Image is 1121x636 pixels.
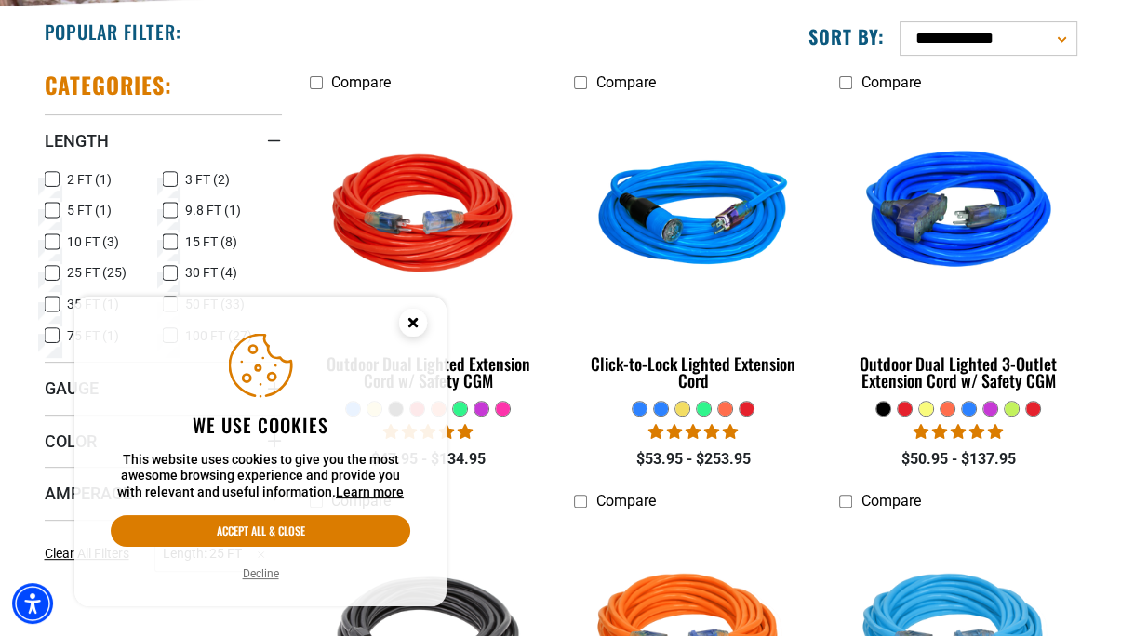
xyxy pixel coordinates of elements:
[574,355,811,389] div: Click-to-Lock Lighted Extension Cord
[67,266,127,279] span: 25 FT (25)
[67,173,112,186] span: 2 FT (1)
[185,235,237,248] span: 15 FT (8)
[12,583,53,624] div: Accessibility Menu
[839,355,1076,389] div: Outdoor Dual Lighted 3-Outlet Extension Cord w/ Safety CGM
[574,448,811,470] div: $53.95 - $253.95
[595,492,655,510] span: Compare
[808,24,885,48] label: Sort by:
[111,413,410,437] h2: We use cookies
[237,564,285,583] button: Decline
[861,492,920,510] span: Compare
[383,423,473,441] span: 4.81 stars
[336,484,404,499] a: This website uses cookies to give you the most awesome browsing experience and provide you with r...
[45,71,173,99] h2: Categories:
[861,73,920,91] span: Compare
[648,423,738,441] span: 4.87 stars
[45,483,132,504] span: Amperage
[45,431,97,452] span: Color
[67,204,112,217] span: 5 FT (1)
[45,114,282,166] summary: Length
[839,448,1076,470] div: $50.95 - $137.95
[185,204,241,217] span: 9.8 FT (1)
[310,100,547,400] a: Red Outdoor Dual Lighted Extension Cord w/ Safety CGM
[45,415,282,467] summary: Color
[45,20,181,44] h2: Popular Filter:
[74,297,447,607] aside: Cookie Consent
[67,329,119,342] span: 75 FT (1)
[45,544,137,563] a: Clear All Filters
[45,362,282,414] summary: Gauge
[841,110,1075,324] img: blue
[111,452,410,501] p: This website uses cookies to give you the most awesome browsing experience and provide you with r...
[45,378,99,399] span: Gauge
[576,110,810,324] img: blue
[67,235,119,248] span: 10 FT (3)
[111,515,410,547] button: Accept all & close
[311,110,545,324] img: Red
[839,100,1076,400] a: blue Outdoor Dual Lighted 3-Outlet Extension Cord w/ Safety CGM
[331,73,391,91] span: Compare
[914,423,1003,441] span: 4.80 stars
[45,546,129,561] span: Clear All Filters
[45,467,282,519] summary: Amperage
[185,266,237,279] span: 30 FT (4)
[185,173,230,186] span: 3 FT (2)
[380,297,447,354] button: Close this option
[574,100,811,400] a: blue Click-to-Lock Lighted Extension Cord
[67,298,119,311] span: 35 FT (1)
[45,130,109,152] span: Length
[595,73,655,91] span: Compare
